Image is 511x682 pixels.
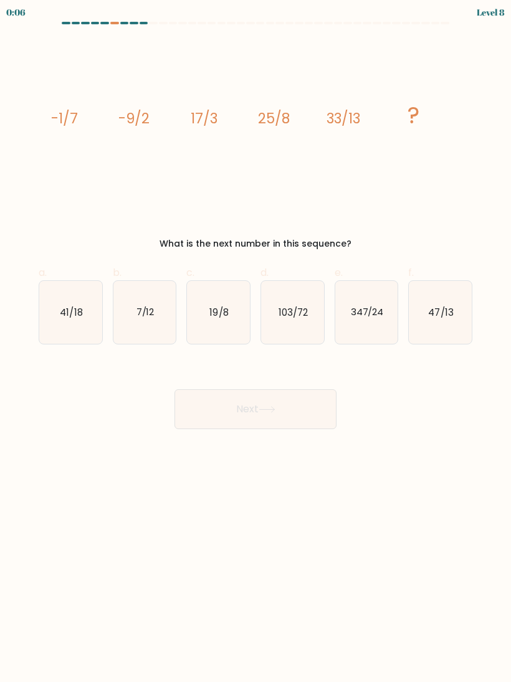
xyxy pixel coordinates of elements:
div: Level 8 [477,6,505,19]
text: 47/13 [429,305,454,318]
tspan: 25/8 [258,108,290,128]
span: b. [113,265,122,280]
text: 103/72 [279,305,308,318]
tspan: ? [408,99,419,131]
tspan: 17/3 [191,108,217,128]
tspan: -1/7 [51,108,78,128]
span: d. [260,265,269,280]
text: 41/18 [60,305,82,318]
span: c. [186,265,194,280]
text: 347/24 [350,305,383,318]
text: 7/12 [136,305,154,318]
span: f. [408,265,414,280]
span: a. [39,265,47,280]
div: What is the next number in this sequence? [46,237,465,250]
tspan: -9/2 [118,108,150,128]
div: 0:06 [6,6,26,19]
tspan: 33/13 [327,108,360,128]
button: Next [174,389,337,429]
text: 19/8 [210,305,229,318]
span: e. [335,265,343,280]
